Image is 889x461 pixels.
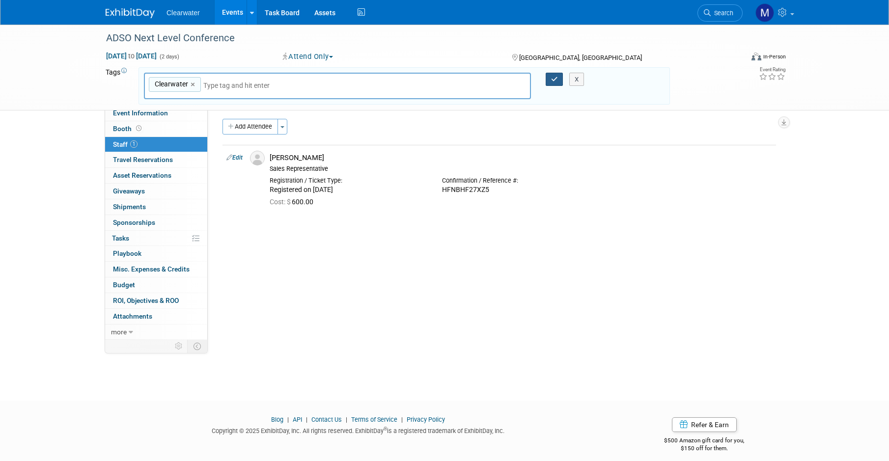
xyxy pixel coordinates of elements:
[270,198,292,206] span: Cost: $
[127,52,136,60] span: to
[188,340,208,353] td: Toggle Event Tabs
[103,29,728,47] div: ADSO Next Level Conference
[384,426,387,432] sup: ®
[203,81,341,90] input: Type tag and hit enter
[399,416,405,423] span: |
[293,416,302,423] a: API
[270,177,427,185] div: Registration / Ticket Type:
[105,325,207,340] a: more
[751,53,761,60] img: Format-Inperson.png
[755,3,774,22] img: Monica Pastor
[222,119,278,135] button: Add Attendee
[270,165,772,173] div: Sales Representative
[519,54,642,61] span: [GEOGRAPHIC_DATA], [GEOGRAPHIC_DATA]
[311,416,342,423] a: Contact Us
[106,424,611,435] div: Copyright © 2025 ExhibitDay, Inc. All rights reserved. ExhibitDay is a registered trademark of Ex...
[113,203,146,211] span: Shipments
[113,265,190,273] span: Misc. Expenses & Credits
[569,73,584,86] button: X
[271,416,283,423] a: Blog
[134,125,143,132] span: Booth not reserved yet
[113,312,152,320] span: Attachments
[170,340,188,353] td: Personalize Event Tab Strip
[167,9,200,17] span: Clearwater
[625,444,784,453] div: $150 off for them.
[113,156,173,163] span: Travel Reservations
[270,153,772,163] div: [PERSON_NAME]
[105,262,207,277] a: Misc. Expenses & Credits
[113,171,171,179] span: Asset Reservations
[407,416,445,423] a: Privacy Policy
[106,52,157,60] span: [DATE] [DATE]
[105,168,207,183] a: Asset Reservations
[153,79,188,89] span: Clearwater
[106,8,155,18] img: ExhibitDay
[191,79,197,90] a: ×
[625,430,784,453] div: $500 Amazon gift card for you,
[113,297,179,304] span: ROI, Objectives & ROO
[270,186,427,194] div: Registered on [DATE]
[105,184,207,199] a: Giveaways
[711,9,733,17] span: Search
[112,234,129,242] span: Tasks
[113,125,143,133] span: Booth
[113,109,168,117] span: Event Information
[113,140,138,148] span: Staff
[105,309,207,324] a: Attachments
[105,121,207,136] a: Booth
[442,177,600,185] div: Confirmation / Reference #:
[159,54,179,60] span: (2 days)
[304,416,310,423] span: |
[105,106,207,121] a: Event Information
[113,249,141,257] span: Playbook
[105,199,207,215] a: Shipments
[250,151,265,165] img: Associate-Profile-5.png
[763,53,786,60] div: In-Person
[105,152,207,167] a: Travel Reservations
[279,52,337,62] button: Attend Only
[113,218,155,226] span: Sponsorships
[105,231,207,246] a: Tasks
[697,4,743,22] a: Search
[113,187,145,195] span: Giveaways
[285,416,291,423] span: |
[672,417,737,432] a: Refer & Earn
[226,154,243,161] a: Edit
[106,67,130,105] td: Tags
[685,51,786,66] div: Event Format
[105,246,207,261] a: Playbook
[351,416,397,423] a: Terms of Service
[343,416,350,423] span: |
[759,67,785,72] div: Event Rating
[270,198,317,206] span: 600.00
[105,215,207,230] a: Sponsorships
[105,293,207,308] a: ROI, Objectives & ROO
[113,281,135,289] span: Budget
[105,137,207,152] a: Staff1
[442,186,600,194] div: HFNBHF27XZ5
[105,277,207,293] a: Budget
[111,328,127,336] span: more
[130,140,138,148] span: 1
